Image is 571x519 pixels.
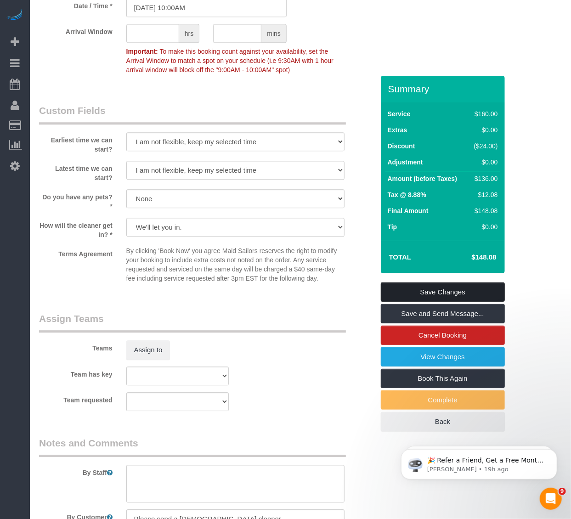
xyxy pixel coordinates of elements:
iframe: Intercom notifications message [387,430,571,494]
label: Amount (before Taxes) [388,174,457,183]
iframe: Intercom live chat [540,488,562,510]
legend: Custom Fields [39,104,346,124]
strong: Important: [126,48,158,55]
button: Assign to [126,340,170,360]
p: Message from Ellie, sent 19h ago [40,35,158,44]
label: Adjustment [388,158,423,167]
label: Discount [388,141,415,151]
span: hrs [179,24,199,43]
a: Book This Again [381,369,505,388]
div: ($24.00) [470,141,498,151]
a: Save and Send Message... [381,304,505,323]
a: Save Changes [381,282,505,302]
label: Do you have any pets? * [32,189,119,211]
span: 🎉 Refer a Friend, Get a Free Month! 🎉 Love Automaid? Share the love! When you refer a friend who ... [40,27,157,125]
label: Final Amount [388,206,429,215]
label: Team requested [32,392,119,405]
label: Tax @ 8.88% [388,190,426,199]
label: Extras [388,125,407,135]
label: Team has key [32,367,119,379]
label: Terms Agreement [32,246,119,259]
label: By Staff [32,465,119,477]
a: View Changes [381,347,505,367]
div: $12.08 [470,190,498,199]
span: 9 [559,488,566,495]
label: How will the cleaner get in? * [32,218,119,239]
label: Tip [388,222,397,231]
legend: Assign Teams [39,312,346,333]
p: By clicking 'Book Now' you agree Maid Sailors reserves the right to modify your booking to includ... [126,246,345,283]
label: Service [388,109,411,118]
strong: Total [389,253,412,261]
label: Arrival Window [32,24,119,36]
a: Back [381,412,505,431]
div: $148.08 [470,206,498,215]
div: $0.00 [470,125,498,135]
img: Automaid Logo [6,9,24,22]
div: $0.00 [470,222,498,231]
legend: Notes and Comments [39,436,346,457]
div: $160.00 [470,109,498,118]
h3: Summary [388,84,500,94]
div: $0.00 [470,158,498,167]
div: $136.00 [470,174,498,183]
h4: $148.08 [444,254,496,261]
label: Latest time we can start? [32,161,119,182]
span: mins [261,24,287,43]
a: Cancel Booking [381,326,505,345]
span: To make this booking count against your availability, set the Arrival Window to match a spot on y... [126,48,334,73]
label: Earliest time we can start? [32,132,119,154]
label: Teams [32,340,119,353]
